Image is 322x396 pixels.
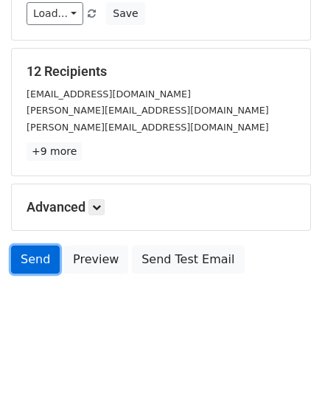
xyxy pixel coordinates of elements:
iframe: Chat Widget [248,325,322,396]
a: +9 more [27,142,82,161]
a: Preview [63,246,128,274]
h5: 12 Recipients [27,63,295,80]
small: [PERSON_NAME][EMAIL_ADDRESS][DOMAIN_NAME] [27,122,269,133]
a: Load... [27,2,83,25]
a: Send [11,246,60,274]
small: [EMAIL_ADDRESS][DOMAIN_NAME] [27,88,191,100]
h5: Advanced [27,199,295,215]
a: Send Test Email [132,246,244,274]
small: [PERSON_NAME][EMAIL_ADDRESS][DOMAIN_NAME] [27,105,269,116]
button: Save [106,2,144,25]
